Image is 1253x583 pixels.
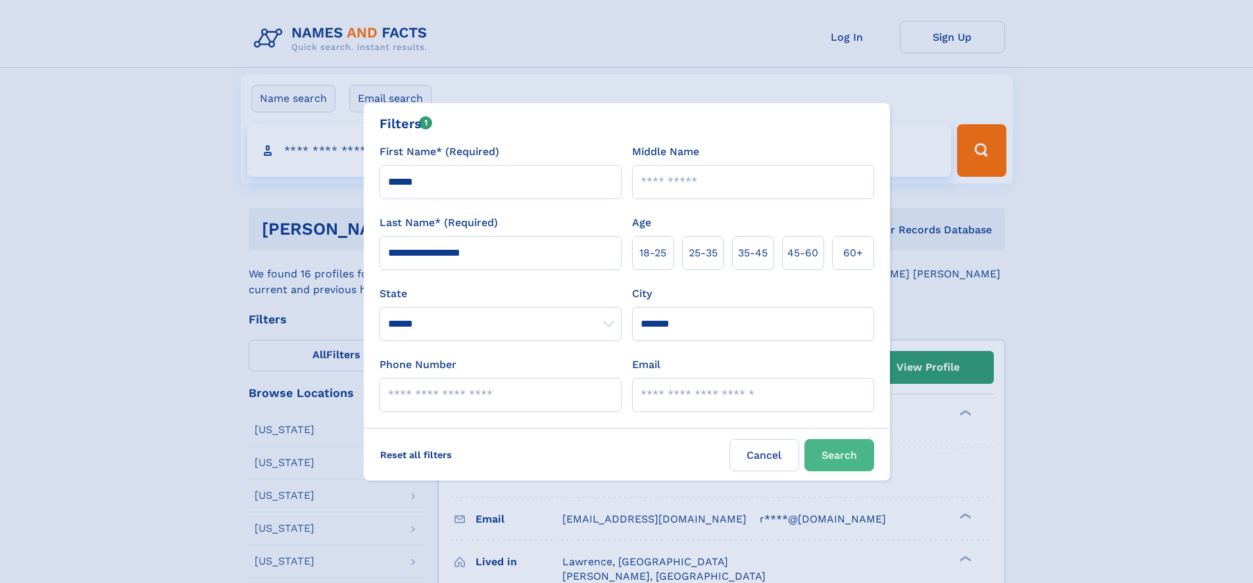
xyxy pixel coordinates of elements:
[729,439,799,471] label: Cancel
[639,245,666,261] span: 18‑25
[738,245,768,261] span: 35‑45
[380,114,433,133] div: Filters
[380,357,456,373] label: Phone Number
[380,144,499,160] label: First Name* (Required)
[689,245,718,261] span: 25‑35
[632,286,652,302] label: City
[787,245,818,261] span: 45‑60
[804,439,874,471] button: Search
[380,215,498,231] label: Last Name* (Required)
[632,144,699,160] label: Middle Name
[632,357,660,373] label: Email
[843,245,863,261] span: 60+
[372,439,460,471] label: Reset all filters
[632,215,651,231] label: Age
[380,286,622,302] label: State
